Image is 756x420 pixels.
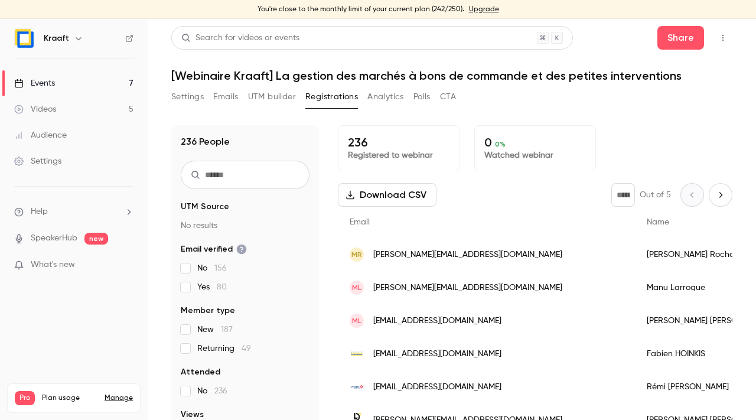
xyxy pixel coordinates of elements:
div: Events [14,77,55,89]
span: No [197,385,227,397]
p: Registered to webinar [348,149,450,161]
span: What's new [31,259,75,271]
span: [EMAIL_ADDRESS][DOMAIN_NAME] [373,315,501,327]
p: Watched webinar [484,149,586,161]
button: CTA [440,87,456,106]
h1: 236 People [181,135,230,149]
p: Out of 5 [640,189,671,201]
span: ML [352,282,361,293]
span: Pro [15,391,35,405]
span: 187 [221,325,233,334]
div: Search for videos or events [181,32,299,44]
span: 0 % [495,140,506,148]
h6: Kraaft [44,32,69,44]
span: Yes [197,281,227,293]
button: Settings [171,87,204,106]
span: No [197,262,227,274]
span: Name [647,218,669,226]
span: [EMAIL_ADDRESS][DOMAIN_NAME] [373,381,501,393]
div: Videos [14,103,56,115]
span: UTM Source [181,201,229,213]
li: help-dropdown-opener [14,206,133,218]
img: Kraaft [15,29,34,48]
button: Registrations [305,87,358,106]
span: 80 [217,283,227,291]
p: 236 [348,135,450,149]
div: Audience [14,129,67,141]
span: [PERSON_NAME][EMAIL_ADDRESS][DOMAIN_NAME] [373,282,562,294]
span: new [84,233,108,245]
span: 156 [214,264,227,272]
a: SpeakerHub [31,232,77,245]
span: 236 [214,387,227,395]
span: Plan usage [42,393,97,403]
p: 0 [484,135,586,149]
p: No results [181,220,309,232]
span: Email verified [181,243,247,255]
button: Polls [413,87,431,106]
span: ML [352,315,361,326]
button: Emails [213,87,238,106]
img: vinci-construction.fr [350,380,364,394]
button: Analytics [367,87,404,106]
span: MR [351,249,362,260]
span: Attended [181,366,220,378]
span: Returning [197,343,251,354]
a: Upgrade [469,5,499,14]
h1: [Webinaire Kraaft] La gestion des marchés à bons de commande et des petites interventions [171,69,732,83]
button: UTM builder [248,87,296,106]
span: [PERSON_NAME][EMAIL_ADDRESS][DOMAIN_NAME] [373,249,562,261]
div: Settings [14,155,61,167]
a: Manage [105,393,133,403]
button: Download CSV [338,183,436,207]
img: gagneraud.fr [350,347,364,361]
span: Email [350,218,370,226]
span: [EMAIL_ADDRESS][DOMAIN_NAME] [373,348,501,360]
iframe: Noticeable Trigger [119,260,133,271]
button: Share [657,26,704,50]
button: Next page [709,183,732,207]
span: New [197,324,233,336]
span: 49 [242,344,251,353]
span: Help [31,206,48,218]
span: Member type [181,305,235,317]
